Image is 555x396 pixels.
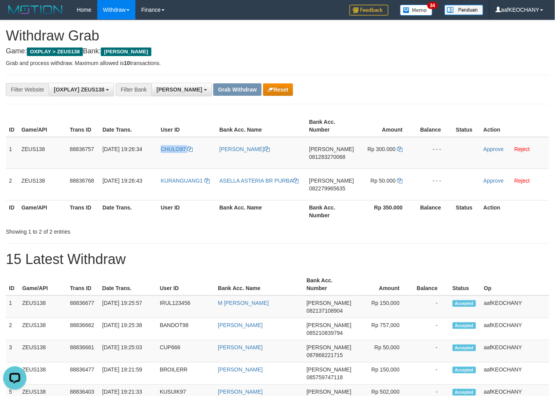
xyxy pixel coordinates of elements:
span: [PERSON_NAME] [309,178,354,184]
th: Balance [414,200,453,222]
td: 1 [6,296,19,318]
td: aafKEOCHANY [481,318,549,340]
th: Date Trans. [99,200,158,222]
span: Accepted [453,389,476,396]
td: 2 [6,318,19,340]
span: 88836757 [70,146,94,152]
a: Reject [515,178,530,184]
strong: 10 [124,60,130,66]
h1: 15 Latest Withdraw [6,252,549,267]
a: Approve [483,178,504,184]
span: [PERSON_NAME] [307,389,351,395]
td: - [411,318,450,340]
td: ZEUS138 [19,340,67,363]
td: [DATE] 19:21:59 [99,363,157,385]
span: [DATE] 19:26:34 [102,146,142,152]
span: Rp 50.000 [371,178,396,184]
span: [PERSON_NAME] [307,300,351,306]
button: Open LiveChat chat widget [3,3,26,26]
th: Status [453,115,481,137]
a: [PERSON_NAME] [218,366,263,373]
td: ZEUS138 [19,296,67,318]
td: Rp 150,000 [355,296,411,318]
td: ZEUS138 [18,169,67,200]
td: ZEUS138 [19,363,67,385]
td: BROILERR [157,363,215,385]
td: - - - [414,169,453,200]
th: Bank Acc. Name [216,115,306,137]
span: 88836768 [70,178,94,184]
span: KURANGUANG1 [161,178,203,184]
span: Copy 085759747118 to clipboard [307,374,343,380]
a: [PERSON_NAME] [218,344,263,350]
span: [PERSON_NAME] [307,366,351,373]
td: 88836661 [67,340,99,363]
th: Balance [411,273,450,296]
th: Trans ID [67,200,99,222]
span: Copy 082137108904 to clipboard [307,308,343,314]
a: Copy 50000 to clipboard [397,178,403,184]
img: MOTION_logo.png [6,4,65,16]
button: Reset [263,83,293,96]
span: Rp 300.000 [367,146,395,152]
span: [OXPLAY] ZEUS138 [54,86,104,93]
span: Copy 081283270068 to clipboard [309,154,345,160]
td: 88836662 [67,318,99,340]
th: Trans ID [67,273,99,296]
th: Game/API [18,115,67,137]
th: Trans ID [67,115,99,137]
span: [DATE] 19:26:43 [102,178,142,184]
th: User ID [158,200,216,222]
span: CHULO97 [161,146,186,152]
th: Bank Acc. Number [306,200,357,222]
img: Button%20Memo.svg [400,5,433,16]
td: [DATE] 19:25:03 [99,340,157,363]
td: 3 [6,340,19,363]
a: Reject [515,146,530,152]
th: User ID [157,273,215,296]
td: 4 [6,363,19,385]
span: [PERSON_NAME] [307,344,351,350]
span: Accepted [453,300,476,307]
th: Action [480,200,549,222]
td: [DATE] 19:25:57 [99,296,157,318]
img: panduan.png [444,5,483,15]
td: Rp 50,000 [355,340,411,363]
a: Approve [483,146,504,152]
span: Accepted [453,345,476,351]
td: - [411,296,450,318]
th: Action [480,115,549,137]
span: 34 [427,2,438,9]
a: [PERSON_NAME] [218,322,263,328]
span: [PERSON_NAME] [156,86,202,93]
th: Amount [355,273,411,296]
th: Balance [414,115,453,137]
span: Accepted [453,367,476,373]
td: aafKEOCHANY [481,363,549,385]
td: - - - [414,137,453,169]
td: IRUL123456 [157,296,215,318]
th: Rp 350.000 [357,200,414,222]
a: CHULO97 [161,146,193,152]
td: ZEUS138 [19,318,67,340]
th: ID [6,200,18,222]
th: Bank Acc. Name [216,200,306,222]
td: 88836677 [67,296,99,318]
h1: Withdraw Grab [6,28,549,44]
td: aafKEOCHANY [481,340,549,363]
th: Game/API [19,273,67,296]
td: 88836477 [67,363,99,385]
h4: Game: Bank: [6,48,549,55]
td: Rp 150,000 [355,363,411,385]
th: Status [453,200,481,222]
span: OXPLAY > ZEUS138 [27,48,83,56]
span: [PERSON_NAME] [309,146,354,152]
th: Game/API [18,200,67,222]
td: ZEUS138 [18,137,67,169]
a: [PERSON_NAME] [220,146,270,152]
td: Rp 757,000 [355,318,411,340]
th: Status [450,273,481,296]
span: Copy 082279965635 to clipboard [309,185,345,192]
th: ID [6,273,19,296]
td: CUP666 [157,340,215,363]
